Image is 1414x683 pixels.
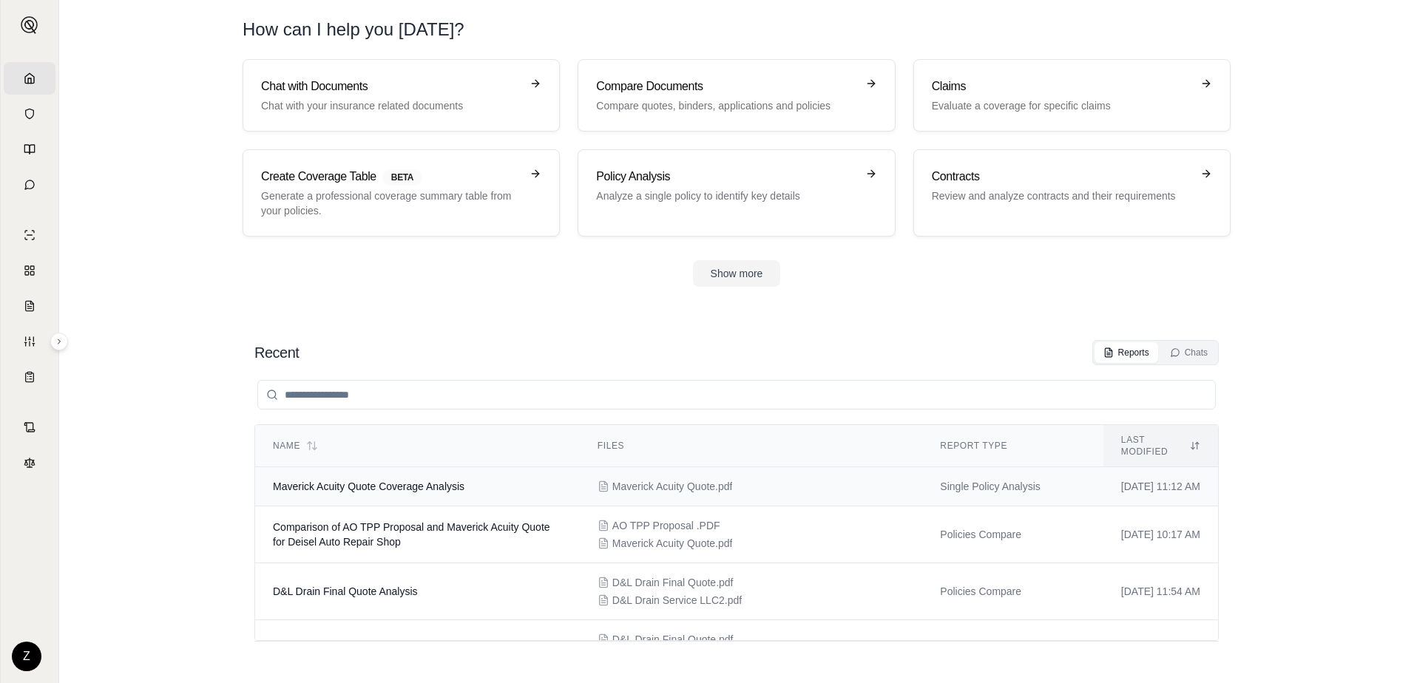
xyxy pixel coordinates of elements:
[922,506,1103,563] td: Policies Compare
[273,521,550,548] span: Comparison of AO TPP Proposal and Maverick Acuity Quote for Deisel Auto Repair Shop
[913,59,1231,132] a: ClaimsEvaluate a coverage for specific claims
[4,62,55,95] a: Home
[261,188,521,218] p: Generate a professional coverage summary table from your policies.
[4,290,55,322] a: Claim Coverage
[913,149,1231,237] a: ContractsReview and analyze contracts and their requirements
[382,169,422,186] span: BETA
[273,480,464,492] span: Maverick Acuity Quote Coverage Analysis
[261,168,521,186] h3: Create Coverage Table
[1161,342,1217,363] button: Chats
[4,361,55,393] a: Coverage Table
[1103,620,1218,677] td: [DATE] 11:37 AM
[1121,434,1200,458] div: Last modified
[1095,342,1158,363] button: Reports
[693,260,781,287] button: Show more
[261,98,521,113] p: Chat with your insurance related documents
[932,188,1191,203] p: Review and analyze contracts and their requirements
[580,425,923,467] th: Files
[578,149,895,237] a: Policy AnalysisAnalyze a single policy to identify key details
[4,133,55,166] a: Prompt Library
[273,585,418,597] span: D&L Drain Final Quote Analysis
[1103,563,1218,620] td: [DATE] 11:54 AM
[4,411,55,444] a: Contract Analysis
[254,342,299,363] h2: Recent
[596,168,856,186] h3: Policy Analysis
[1103,506,1218,563] td: [DATE] 10:17 AM
[12,642,41,671] div: Z
[596,98,856,113] p: Compare quotes, binders, applications and policies
[612,632,734,647] span: D&L Drain Final Quote.pdf
[612,575,734,590] span: D&L Drain Final Quote.pdf
[612,479,733,494] span: Maverick Acuity Quote.pdf
[4,325,55,358] a: Custom Report
[932,78,1191,95] h3: Claims
[596,78,856,95] h3: Compare Documents
[1170,347,1208,359] div: Chats
[922,563,1103,620] td: Policies Compare
[4,98,55,130] a: Documents Vault
[612,518,720,533] span: AO TPP Proposal .PDF
[4,169,55,201] a: Chat
[922,467,1103,506] td: Single Policy Analysis
[612,536,733,551] span: Maverick Acuity Quote.pdf
[612,593,742,608] span: D&L Drain Service LLC2.pdf
[932,168,1191,186] h3: Contracts
[578,59,895,132] a: Compare DocumentsCompare quotes, binders, applications and policies
[932,98,1191,113] p: Evaluate a coverage for specific claims
[261,78,521,95] h3: Chat with Documents
[922,425,1103,467] th: Report Type
[273,440,562,452] div: Name
[1103,347,1149,359] div: Reports
[922,620,1103,677] td: Policies Compare
[4,446,55,479] a: Legal Search Engine
[243,18,464,41] h1: How can I help you [DATE]?
[15,10,44,40] button: Expand sidebar
[1103,467,1218,506] td: [DATE] 11:12 AM
[596,188,856,203] p: Analyze a single policy to identify key details
[4,254,55,287] a: Policy Comparisons
[243,149,560,237] a: Create Coverage TableBETAGenerate a professional coverage summary table from your policies.
[50,333,68,350] button: Expand sidebar
[4,219,55,251] a: Single Policy
[243,59,560,132] a: Chat with DocumentsChat with your insurance related documents
[21,16,38,34] img: Expand sidebar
